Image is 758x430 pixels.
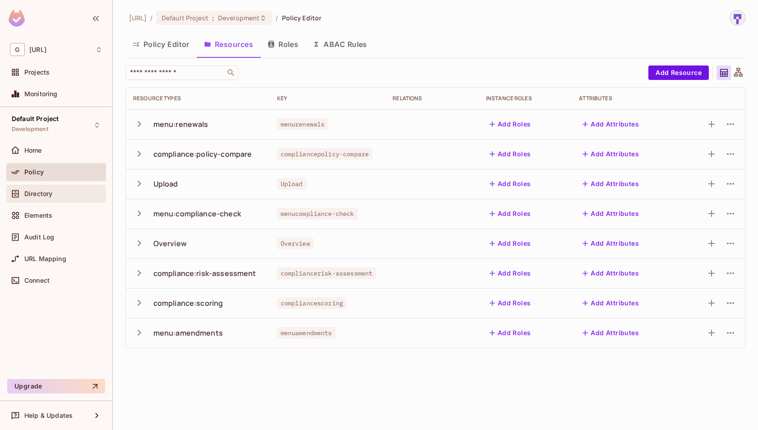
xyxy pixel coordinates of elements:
span: menucompliance-check [277,208,358,220]
span: compliancepolicy-compare [277,148,373,160]
span: Overview [277,238,314,249]
span: Default Project [162,14,208,22]
span: compliancescoring [277,297,347,309]
button: Add Attributes [579,177,642,191]
span: Monitoring [24,90,58,98]
span: Development [12,126,48,133]
button: Add Roles [486,117,535,131]
div: Attributes [579,95,672,102]
span: menurenewals [277,118,328,130]
button: Add Attributes [579,117,642,131]
button: Add Roles [486,206,535,221]
span: compliancerisk-assessment [277,267,376,279]
div: Key [277,95,379,102]
span: Audit Log [24,234,54,241]
button: Roles [260,33,305,56]
button: Resources [197,33,260,56]
span: Development [218,14,259,22]
span: URL Mapping [24,255,66,262]
button: Add Attributes [579,296,642,310]
span: menuamendments [277,327,336,339]
div: Overview [153,238,187,248]
button: Add Roles [486,147,535,161]
span: Workspace: genworx.ai [29,46,46,53]
div: compliance:scoring [153,298,223,308]
span: Projects [24,69,50,76]
span: Upload [277,178,306,190]
li: / [276,14,278,22]
div: Resource Types [133,95,263,102]
img: SReyMgAAAABJRU5ErkJggg== [9,10,25,27]
button: Add Attributes [579,266,642,280]
img: sharmila@genworx.ai [730,10,745,25]
span: G [10,43,25,56]
span: Directory [24,190,52,197]
button: Add Roles [486,177,535,191]
div: Relations [393,95,471,102]
div: menu:renewals [153,119,208,129]
span: Elements [24,212,52,219]
button: Add Attributes [579,326,642,340]
span: Connect [24,277,50,284]
div: Upload [153,179,178,189]
span: : [212,14,215,22]
span: the active workspace [129,14,147,22]
div: menu:amendments [153,328,223,338]
li: / [150,14,153,22]
button: Add Attributes [579,206,642,221]
button: Add Resource [648,65,709,80]
span: Home [24,147,42,154]
button: Policy Editor [125,33,197,56]
span: Default Project [12,115,59,122]
div: compliance:policy-compare [153,149,252,159]
div: compliance:risk-assessment [153,268,256,278]
button: Add Roles [486,266,535,280]
span: Policy [24,168,44,176]
button: Add Attributes [579,147,642,161]
button: ABAC Rules [305,33,374,56]
div: menu:compliance-check [153,209,241,219]
div: Instance roles [486,95,565,102]
button: Add Roles [486,326,535,340]
span: Policy Editor [282,14,322,22]
button: Add Roles [486,296,535,310]
button: Add Roles [486,236,535,251]
button: Add Attributes [579,236,642,251]
button: Upgrade [7,379,105,393]
span: Help & Updates [24,412,73,419]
